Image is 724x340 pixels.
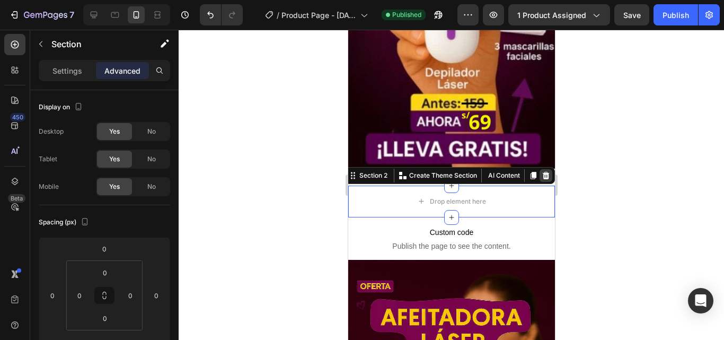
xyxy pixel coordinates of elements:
iframe: Design area [348,30,555,340]
div: Undo/Redo [200,4,243,25]
span: Yes [109,182,120,191]
span: Yes [109,127,120,136]
span: No [147,127,156,136]
span: / [277,10,279,21]
div: Mobile [39,182,59,191]
input: 0px [94,265,116,281]
span: Product Page - [DATE] 17:59:58 [281,10,356,21]
input: 0px [122,287,138,303]
div: 450 [10,113,25,121]
input: 0 [148,287,164,303]
span: No [147,182,156,191]
button: 7 [4,4,79,25]
div: Spacing (px) [39,215,91,230]
input: 0 [94,241,115,257]
p: Settings [52,65,82,76]
button: Save [614,4,649,25]
button: Publish [654,4,698,25]
button: 1 product assigned [508,4,610,25]
input: 0 [45,287,60,303]
div: Publish [663,10,689,21]
div: Beta [8,194,25,203]
span: 1 product assigned [517,10,586,21]
span: Save [623,11,641,20]
div: Display on [39,100,85,115]
input: 0px [72,287,87,303]
input: 0px [94,310,116,326]
p: 7 [69,8,74,21]
span: Published [392,10,421,20]
span: No [147,154,156,164]
div: Open Intercom Messenger [688,288,713,313]
span: Yes [109,154,120,164]
p: Advanced [104,65,140,76]
p: Section [51,38,138,50]
div: Tablet [39,154,57,164]
div: Desktop [39,127,64,136]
